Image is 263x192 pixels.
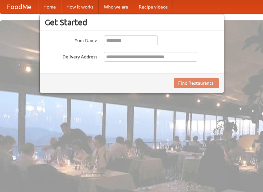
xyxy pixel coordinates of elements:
a: FoodMe [0,0,38,13]
label: Delivery Address [45,52,97,60]
a: Who we are [99,0,133,13]
a: How it works [61,0,99,13]
a: Recipe videos [133,0,173,13]
a: Home [38,0,61,13]
button: Find Restaurants! [174,78,219,88]
h3: Get Started [45,17,219,27]
label: Your Name [45,35,97,44]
